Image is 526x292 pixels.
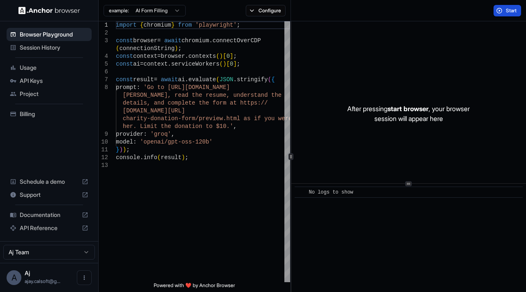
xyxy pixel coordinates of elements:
[7,61,92,74] div: Usage
[25,269,30,276] span: Aj
[154,282,235,292] span: Powered with ❤️ by Anchor Browser
[226,61,230,67] span: [
[7,175,92,188] div: Schedule a demo
[25,278,60,284] span: ajay.calsoft@gmail.com
[20,211,78,219] span: Documentation
[133,61,140,67] span: ai
[7,41,92,54] div: Session History
[123,115,292,122] span: charity-donation-form/preview.html as if you were
[388,105,429,113] span: start browser
[99,138,108,146] div: 10
[99,84,108,91] div: 8
[123,107,185,114] span: [DOMAIN_NAME][URL]
[219,53,223,59] span: )
[99,52,108,60] div: 4
[168,61,171,67] span: .
[116,131,143,137] span: provider
[20,191,78,199] span: Support
[171,131,174,137] span: ,
[20,110,88,118] span: Billing
[7,221,92,235] div: API Reference
[157,53,161,59] span: =
[233,61,237,67] span: ]
[99,154,108,162] div: 12
[119,146,122,153] span: )
[230,53,233,59] span: ]
[116,45,119,52] span: (
[140,139,212,145] span: 'openai/gpt-oss-120b'
[209,37,212,44] span: .
[182,154,185,161] span: )
[309,189,353,195] span: No logs to show
[233,53,237,59] span: ;
[140,22,143,28] span: {
[116,139,133,145] span: model
[299,188,303,196] span: ​
[195,22,237,28] span: 'playwright'
[99,76,108,84] div: 7
[136,84,140,91] span: :
[119,45,174,52] span: connectionString
[116,84,136,91] span: prompt
[185,53,188,59] span: .
[123,100,268,106] span: details, and complete the form at https://
[99,37,108,45] div: 3
[182,37,209,44] span: chromium
[143,131,147,137] span: :
[116,22,136,28] span: import
[99,162,108,169] div: 13
[233,123,237,130] span: ,
[154,76,157,83] span: =
[7,208,92,221] div: Documentation
[161,76,178,83] span: await
[494,5,521,16] button: Start
[150,131,171,137] span: 'groq'
[123,92,281,98] span: [PERSON_NAME], read the resume, understand the
[178,76,185,83] span: ai
[20,224,78,232] span: API Reference
[116,76,133,83] span: const
[143,84,230,91] span: 'Go to [URL][DOMAIN_NAME]
[140,61,143,67] span: =
[99,130,108,138] div: 9
[99,60,108,68] div: 5
[233,76,237,83] span: .
[7,28,92,41] div: Browser Playground
[185,154,188,161] span: ;
[216,76,219,83] span: (
[212,37,261,44] span: connectOverCDP
[7,188,92,201] div: Support
[268,76,271,83] span: (
[175,45,178,52] span: )
[237,22,240,28] span: ;
[171,61,219,67] span: serviceWorkers
[20,64,88,72] span: Usage
[7,270,21,285] div: A
[223,61,226,67] span: )
[188,76,216,83] span: evaluate
[219,61,223,67] span: (
[246,5,286,16] button: Configure
[506,7,517,14] span: Start
[126,146,129,153] span: ;
[237,61,240,67] span: ;
[143,154,157,161] span: info
[161,53,185,59] span: browser
[109,7,129,14] span: example:
[223,53,226,59] span: [
[123,123,233,130] span: her. Limit the donation to $10.'
[20,30,88,39] span: Browser Playground
[216,53,219,59] span: (
[116,53,133,59] span: const
[116,146,119,153] span: }
[123,146,126,153] span: )
[185,76,188,83] span: .
[140,154,143,161] span: .
[99,68,108,76] div: 6
[171,22,174,28] span: }
[230,61,233,67] span: 0
[271,76,275,83] span: {
[133,53,157,59] span: context
[226,53,230,59] span: 0
[133,76,154,83] span: result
